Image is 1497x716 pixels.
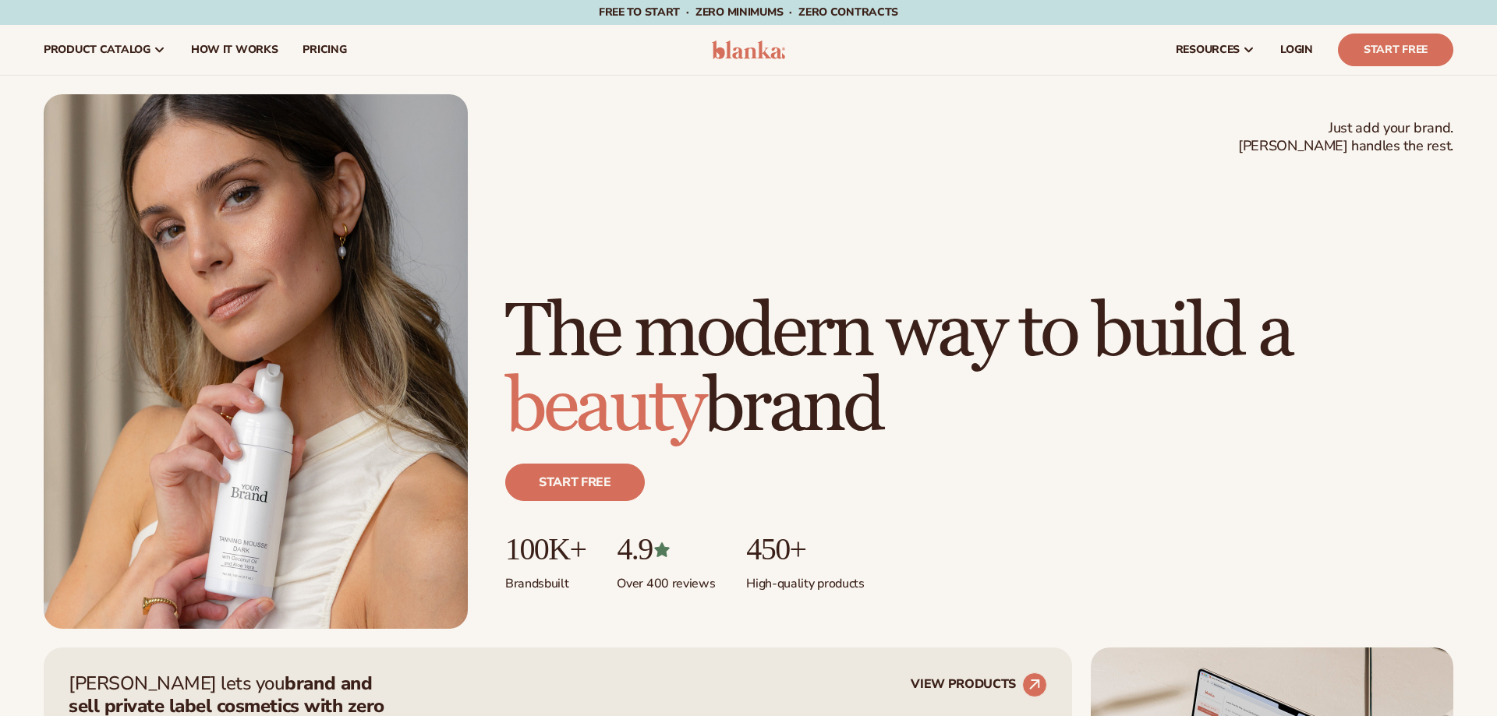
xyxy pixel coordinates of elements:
[1280,44,1313,56] span: LOGIN
[1176,44,1240,56] span: resources
[746,532,864,566] p: 450+
[1338,34,1453,66] a: Start Free
[44,44,150,56] span: product catalog
[712,41,786,59] img: logo
[31,25,179,75] a: product catalog
[303,44,346,56] span: pricing
[505,464,645,501] a: Start free
[911,672,1047,697] a: VIEW PRODUCTS
[617,532,715,566] p: 4.9
[191,44,278,56] span: How It Works
[746,566,864,592] p: High-quality products
[1238,119,1453,156] span: Just add your brand. [PERSON_NAME] handles the rest.
[505,295,1453,445] h1: The modern way to build a brand
[617,566,715,592] p: Over 400 reviews
[599,5,898,19] span: Free to start · ZERO minimums · ZERO contracts
[505,566,586,592] p: Brands built
[290,25,359,75] a: pricing
[505,362,703,453] span: beauty
[1268,25,1325,75] a: LOGIN
[44,94,468,629] img: Female holding tanning mousse.
[1163,25,1268,75] a: resources
[505,532,586,566] p: 100K+
[179,25,291,75] a: How It Works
